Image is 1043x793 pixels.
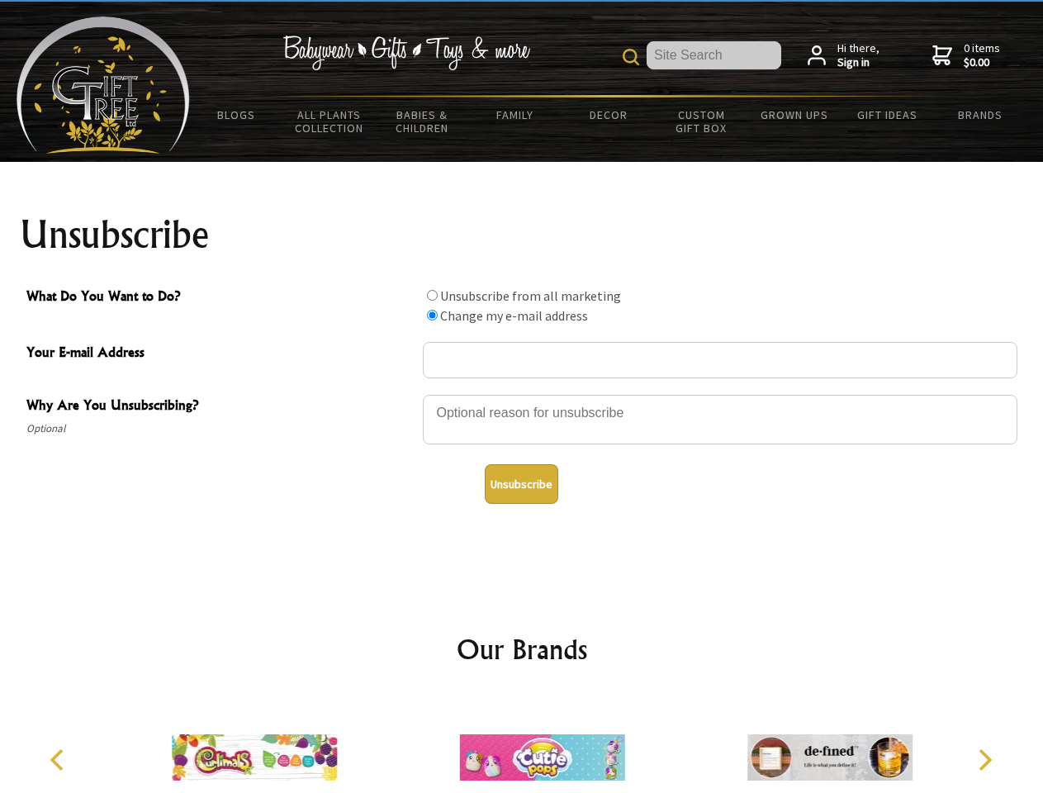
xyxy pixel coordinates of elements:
[440,287,621,304] label: Unsubscribe from all marketing
[966,742,1003,778] button: Next
[423,395,1017,444] textarea: Why Are You Unsubscribing?
[932,41,1000,70] a: 0 items$0.00
[423,342,1017,378] input: Your E-mail Address
[562,97,655,132] a: Decor
[808,41,879,70] a: Hi there,Sign in
[17,17,190,154] img: Babyware - Gifts - Toys and more...
[469,97,562,132] a: Family
[376,97,469,145] a: Babies & Children
[33,629,1011,669] h2: Our Brands
[26,286,415,310] span: What Do You Want to Do?
[841,97,934,132] a: Gift Ideas
[427,290,438,301] input: What Do You Want to Do?
[26,342,415,366] span: Your E-mail Address
[26,395,415,419] span: Why Are You Unsubscribing?
[747,97,841,132] a: Grown Ups
[26,419,415,439] span: Optional
[282,36,530,70] img: Babywear - Gifts - Toys & more
[964,40,1000,70] span: 0 items
[964,55,1000,70] strong: $0.00
[655,97,748,145] a: Custom Gift Box
[934,97,1027,132] a: Brands
[485,464,558,504] button: Unsubscribe
[190,97,283,132] a: BLOGS
[41,742,78,778] button: Previous
[837,55,879,70] strong: Sign in
[647,41,781,69] input: Site Search
[440,307,588,324] label: Change my e-mail address
[283,97,377,145] a: All Plants Collection
[837,41,879,70] span: Hi there,
[623,49,639,65] img: product search
[427,310,438,321] input: What Do You Want to Do?
[20,215,1024,254] h1: Unsubscribe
